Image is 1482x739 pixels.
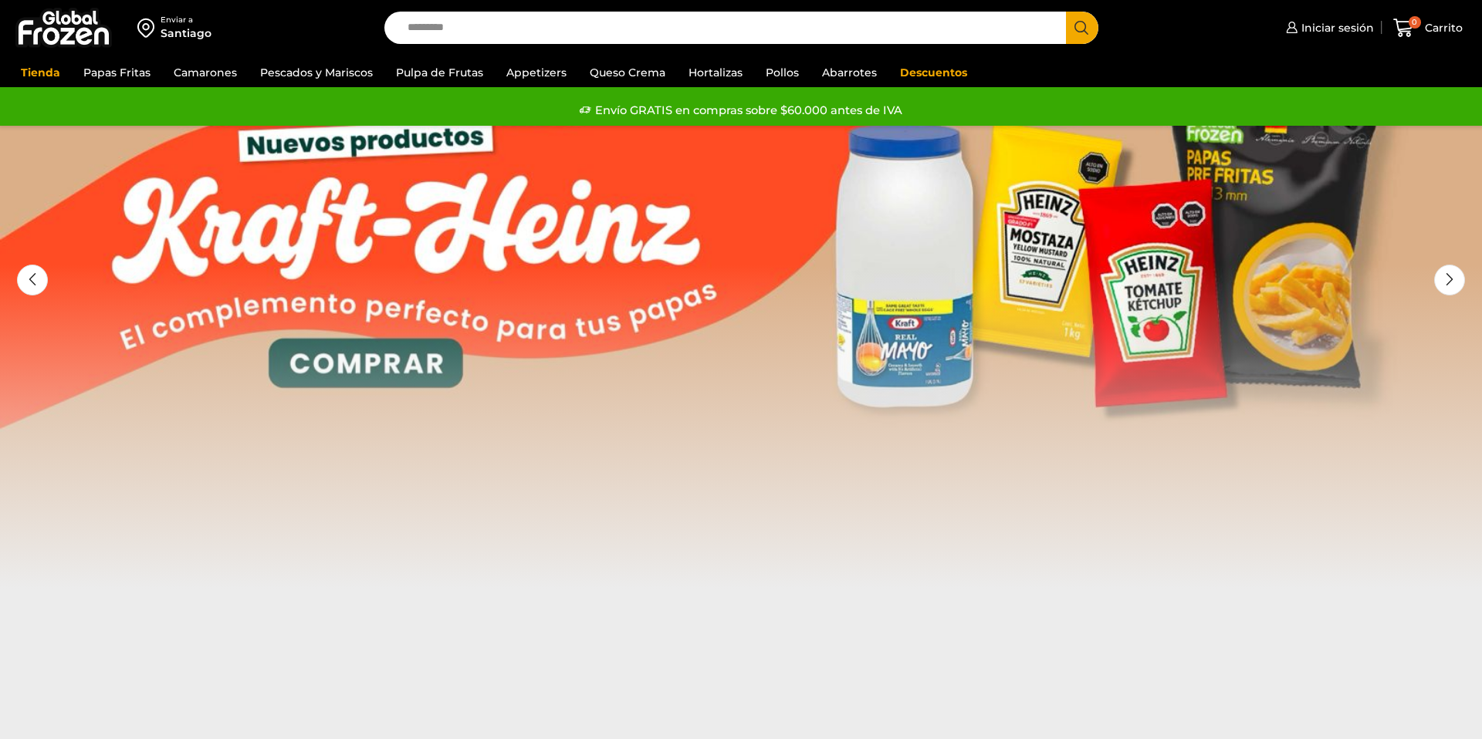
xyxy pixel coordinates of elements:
a: Pulpa de Frutas [388,58,491,87]
img: address-field-icon.svg [137,15,161,41]
a: Pescados y Mariscos [252,58,381,87]
a: Papas Fritas [76,58,158,87]
a: Abarrotes [814,58,885,87]
a: Appetizers [499,58,574,87]
a: Tienda [13,58,68,87]
span: 0 [1409,16,1421,29]
span: Iniciar sesión [1298,20,1374,35]
a: Queso Crema [582,58,673,87]
button: Search button [1066,12,1098,44]
a: Descuentos [892,58,975,87]
a: 0 Carrito [1389,10,1467,46]
a: Hortalizas [681,58,750,87]
div: Santiago [161,25,211,41]
span: Carrito [1421,20,1463,35]
a: Camarones [166,58,245,87]
div: Enviar a [161,15,211,25]
a: Iniciar sesión [1282,12,1374,43]
a: Pollos [758,58,807,87]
